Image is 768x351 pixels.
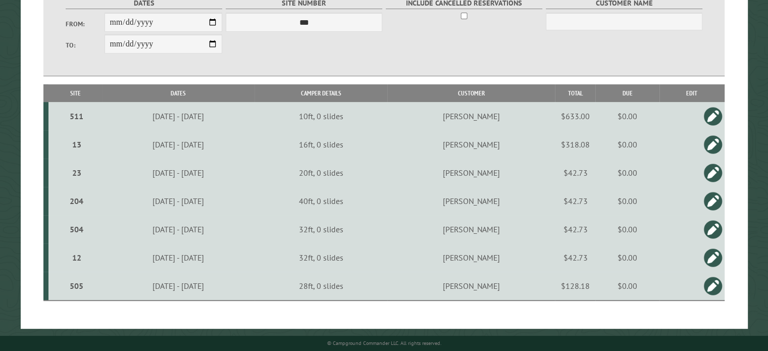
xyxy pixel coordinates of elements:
small: © Campground Commander LLC. All rights reserved. [327,340,441,346]
td: $42.73 [555,215,595,243]
td: $0.00 [595,215,659,243]
td: [PERSON_NAME] [387,243,555,272]
th: Due [595,84,659,102]
td: 20ft, 0 slides [254,159,387,187]
td: $0.00 [595,102,659,130]
td: 10ft, 0 slides [254,102,387,130]
div: 13 [53,139,100,149]
td: [PERSON_NAME] [387,272,555,300]
td: $0.00 [595,272,659,300]
div: [DATE] - [DATE] [104,253,253,263]
div: 505 [53,281,100,291]
td: 28ft, 0 slides [254,272,387,300]
td: $42.73 [555,159,595,187]
th: Dates [102,84,254,102]
td: 32ft, 0 slides [254,215,387,243]
td: [PERSON_NAME] [387,130,555,159]
td: $0.00 [595,187,659,215]
td: [PERSON_NAME] [387,215,555,243]
div: [DATE] - [DATE] [104,281,253,291]
td: $42.73 [555,243,595,272]
div: [DATE] - [DATE] [104,111,253,121]
td: $0.00 [595,159,659,187]
td: 40ft, 0 slides [254,187,387,215]
label: To: [66,40,105,50]
div: 23 [53,168,100,178]
th: Edit [659,84,725,102]
td: [PERSON_NAME] [387,102,555,130]
td: $318.08 [555,130,595,159]
td: $0.00 [595,130,659,159]
td: [PERSON_NAME] [387,159,555,187]
td: $633.00 [555,102,595,130]
div: [DATE] - [DATE] [104,196,253,206]
td: 32ft, 0 slides [254,243,387,272]
div: 12 [53,253,100,263]
div: [DATE] - [DATE] [104,168,253,178]
th: Site [48,84,102,102]
div: [DATE] - [DATE] [104,224,253,234]
div: 204 [53,196,100,206]
th: Total [555,84,595,102]
td: $128.18 [555,272,595,300]
div: 511 [53,111,100,121]
div: [DATE] - [DATE] [104,139,253,149]
div: 504 [53,224,100,234]
td: $0.00 [595,243,659,272]
th: Camper Details [254,84,387,102]
th: Customer [387,84,555,102]
td: $42.73 [555,187,595,215]
td: 16ft, 0 slides [254,130,387,159]
td: [PERSON_NAME] [387,187,555,215]
label: From: [66,19,105,29]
